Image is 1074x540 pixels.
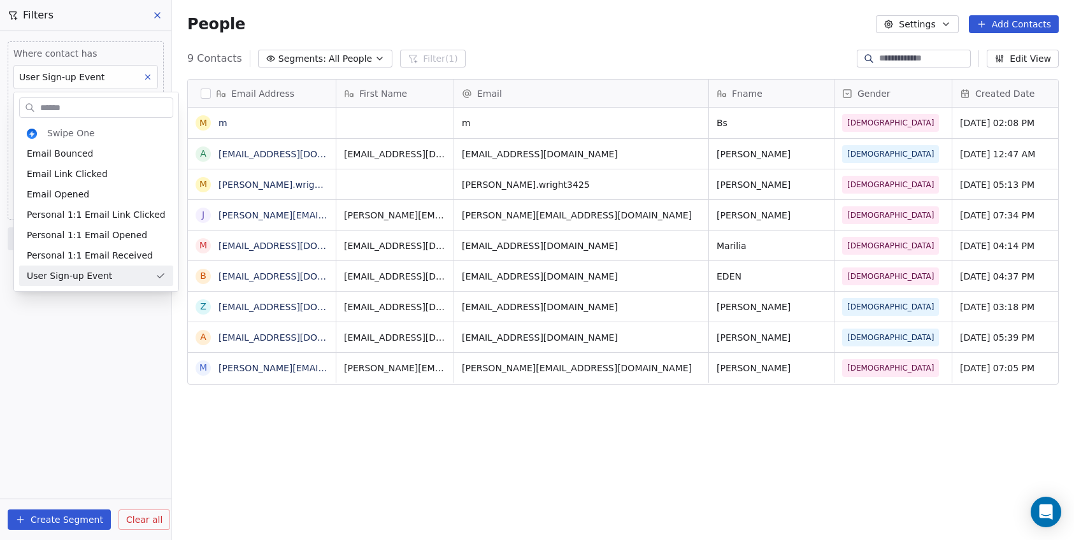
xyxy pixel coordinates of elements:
[19,123,173,286] div: Suggestions
[27,167,108,180] span: Email Link Clicked
[27,229,147,241] span: Personal 1:1 Email Opened
[47,127,95,139] span: Swipe One
[27,147,93,160] span: Email Bounced
[27,188,89,201] span: Email Opened
[27,129,37,139] img: cropped-swipepages4x-32x32.png
[27,269,112,282] span: User Sign-up Event
[27,208,166,221] span: Personal 1:1 Email Link Clicked
[27,249,153,262] span: Personal 1:1 Email Received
